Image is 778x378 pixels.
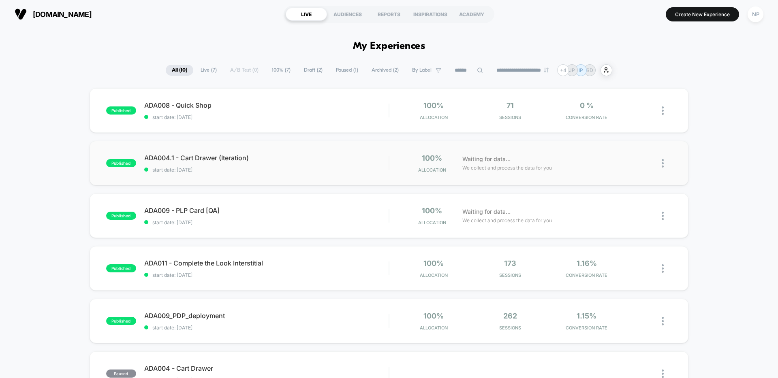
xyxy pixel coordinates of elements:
span: 1.15% [577,312,596,320]
span: Waiting for data... [462,207,511,216]
button: [DOMAIN_NAME] [12,8,94,21]
img: Visually logo [15,8,27,20]
span: Sessions [474,115,547,120]
p: JP [569,67,575,73]
div: NP [748,6,763,22]
h1: My Experiences [353,40,425,52]
span: Allocation [420,272,448,278]
span: paused [106,370,136,378]
span: 71 [507,101,514,110]
span: 173 [504,259,516,268]
span: Allocation [420,115,448,120]
span: 100% ( 7 ) [266,65,297,76]
div: INSPIRATIONS [410,8,451,21]
span: Paused ( 1 ) [330,65,364,76]
span: Sessions [474,272,547,278]
span: 100% [422,206,442,215]
span: 100% [423,259,444,268]
span: published [106,264,136,272]
p: SD [586,67,593,73]
span: Allocation [420,325,448,331]
span: 1.16% [577,259,597,268]
div: + 4 [557,64,569,76]
img: close [662,212,664,220]
span: All ( 10 ) [166,65,193,76]
div: ACADEMY [451,8,492,21]
img: end [544,68,549,72]
p: IP [579,67,583,73]
span: 100% [423,101,444,110]
span: ADA009_PDP_deployment [144,312,389,320]
img: close [662,317,664,325]
img: close [662,106,664,115]
span: CONVERSION RATE [550,325,623,331]
span: Live ( 7 ) [194,65,223,76]
span: start date: [DATE] [144,272,389,278]
div: LIVE [286,8,327,21]
span: ADA004 - Cart Drawer [144,364,389,372]
span: CONVERSION RATE [550,115,623,120]
span: Archived ( 2 ) [365,65,405,76]
span: published [106,106,136,115]
span: 262 [503,312,517,320]
span: start date: [DATE] [144,219,389,225]
span: published [106,159,136,167]
span: published [106,212,136,220]
span: ADA009 - PLP Card [QA] [144,206,389,214]
span: [DOMAIN_NAME] [33,10,92,19]
span: 100% [423,312,444,320]
span: start date: [DATE] [144,325,389,331]
span: 0 % [580,101,594,110]
span: By Label [412,67,432,73]
span: Allocation [418,220,446,225]
span: ADA008 - Quick Shop [144,101,389,109]
button: Create New Experience [666,7,739,21]
img: close [662,370,664,378]
button: NP [745,6,766,23]
span: start date: [DATE] [144,114,389,120]
span: published [106,317,136,325]
span: We collect and process the data for you [462,217,552,224]
span: ADA004.1 - Cart Drawer (Iteration) [144,154,389,162]
span: We collect and process the data for you [462,164,552,172]
div: AUDIENCES [327,8,368,21]
span: 100% [422,154,442,162]
span: CONVERSION RATE [550,272,623,278]
img: close [662,264,664,273]
img: close [662,159,664,168]
span: start date: [DATE] [144,167,389,173]
span: Waiting for data... [462,155,511,164]
span: Sessions [474,325,547,331]
span: ADA011 - Complete the Look Interstitial [144,259,389,267]
div: REPORTS [368,8,410,21]
span: Allocation [418,167,446,173]
span: Draft ( 2 ) [298,65,329,76]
